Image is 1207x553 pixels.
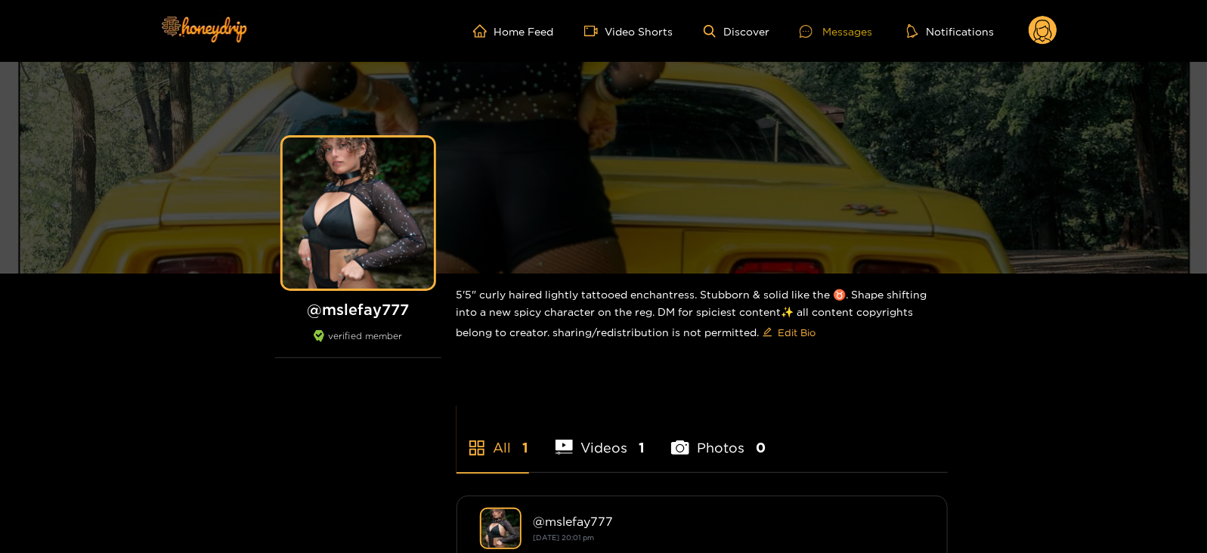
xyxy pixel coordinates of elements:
[456,404,529,472] li: All
[523,438,529,457] span: 1
[275,300,441,319] h1: @ mslefay777
[275,330,441,358] div: verified member
[456,273,948,357] div: 5'5" curly haired lightly tattooed enchantress. Stubborn & solid like the ♉️. Shape shifting into...
[534,533,595,542] small: [DATE] 20:01 pm
[480,508,521,549] img: mslefay777
[639,438,645,457] span: 1
[584,24,605,38] span: video-camera
[763,327,772,338] span: edit
[778,325,816,340] span: Edit Bio
[473,24,494,38] span: home
[902,23,998,39] button: Notifications
[534,514,924,528] div: @ mslefay777
[704,25,769,38] a: Discover
[584,24,673,38] a: Video Shorts
[556,404,645,472] li: Videos
[800,23,872,40] div: Messages
[468,439,486,457] span: appstore
[756,438,766,457] span: 0
[760,320,819,344] button: editEdit Bio
[473,24,554,38] a: Home Feed
[671,404,766,472] li: Photos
